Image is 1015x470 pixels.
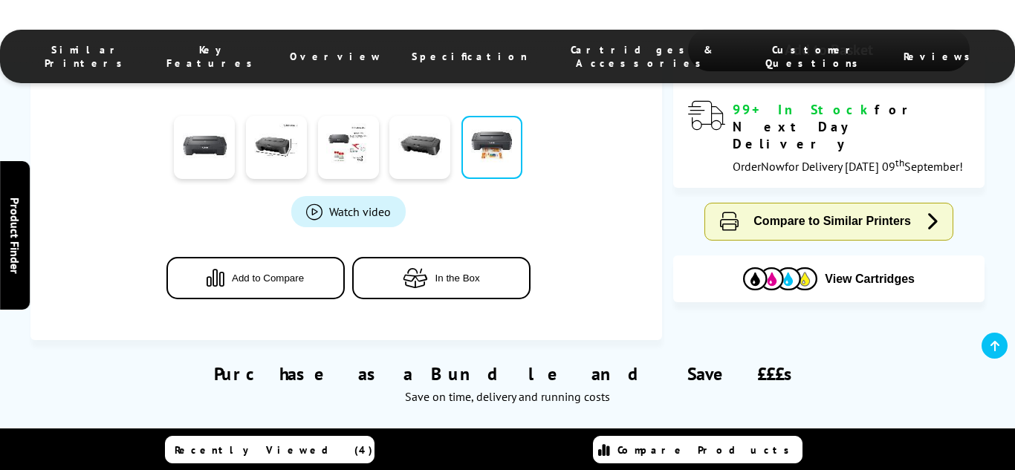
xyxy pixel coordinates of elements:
[37,43,137,70] span: Similar Printers
[617,443,797,457] span: Compare Products
[290,50,382,63] span: Overview
[352,257,531,299] button: In the Box
[165,436,374,463] a: Recently Viewed (4)
[733,159,963,174] span: Order for Delivery [DATE] 09 September!
[49,389,966,404] div: Save on time, delivery and running costs
[291,196,406,227] a: Product_All_Videos
[166,43,260,70] span: Key Features
[329,204,391,219] span: Watch video
[705,203,953,240] button: Compare to Similar Printers
[435,272,480,284] span: In the Box
[825,272,915,286] span: View Cartridges
[593,436,802,463] a: Compare Products
[412,50,528,63] span: Specification
[175,443,373,457] span: Recently Viewed (4)
[733,101,970,152] div: for Next Day Delivery
[688,101,970,173] div: modal_delivery
[733,101,875,118] span: 99+ In Stock
[743,267,817,290] img: Cartridges
[756,43,874,70] span: Customer Questions
[895,156,904,169] sup: th
[232,272,304,284] span: Add to Compare
[753,215,911,227] span: Compare to Similar Printers
[904,50,978,63] span: Reviews
[761,159,785,174] span: Now
[557,43,727,70] span: Cartridges & Accessories
[684,267,973,291] button: View Cartridges
[7,197,22,273] span: Product Finder
[166,257,345,299] button: Add to Compare
[30,340,985,411] div: Purchase as a Bundle and Save £££s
